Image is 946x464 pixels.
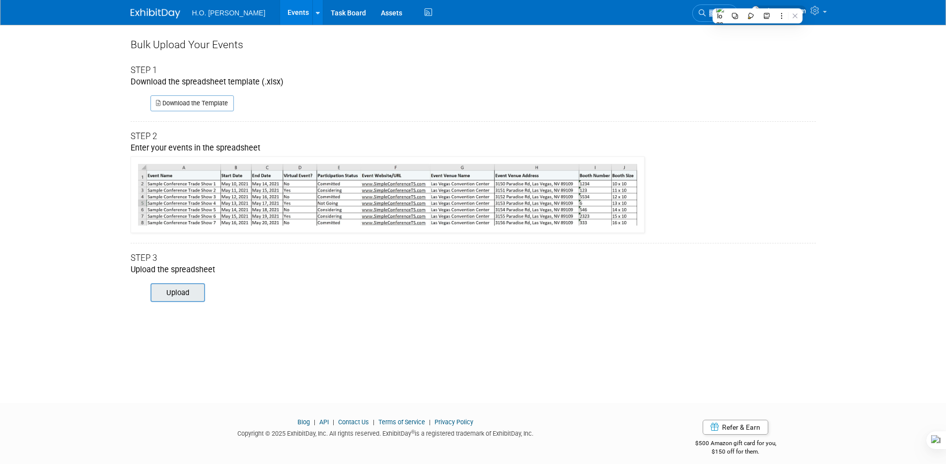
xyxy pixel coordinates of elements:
[131,8,180,18] img: ExhibitDay
[131,65,816,77] div: Step 1
[338,418,369,426] a: Contact Us
[131,264,816,276] div: Upload the spreadsheet
[411,429,415,435] sup: ®
[706,9,728,17] span: Search
[655,433,816,456] div: $500 Amazon gift card for you,
[131,77,816,88] div: Download the spreadsheet template (.xlsx)
[370,418,377,426] span: |
[131,252,816,264] div: Step 3
[192,9,266,17] span: H.O. [PERSON_NAME]
[435,418,473,426] a: Privacy Policy
[297,418,310,426] a: Blog
[131,143,816,233] div: Enter your events in the spreadsheet
[319,418,329,426] a: API
[330,418,337,426] span: |
[703,420,768,435] a: Refer & Earn
[131,427,641,438] div: Copyright © 2025 ExhibitDay, Inc. All rights reserved. ExhibitDay is a registered trademark of Ex...
[751,5,806,16] img: Paige Bostrom
[692,4,738,22] a: Search
[378,418,425,426] a: Terms of Service
[131,37,816,52] div: Bulk Upload Your Events
[131,131,816,143] div: Step 2
[655,448,816,456] div: $150 off for them.
[311,418,318,426] span: |
[150,95,234,111] a: Download the Template
[427,418,433,426] span: |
